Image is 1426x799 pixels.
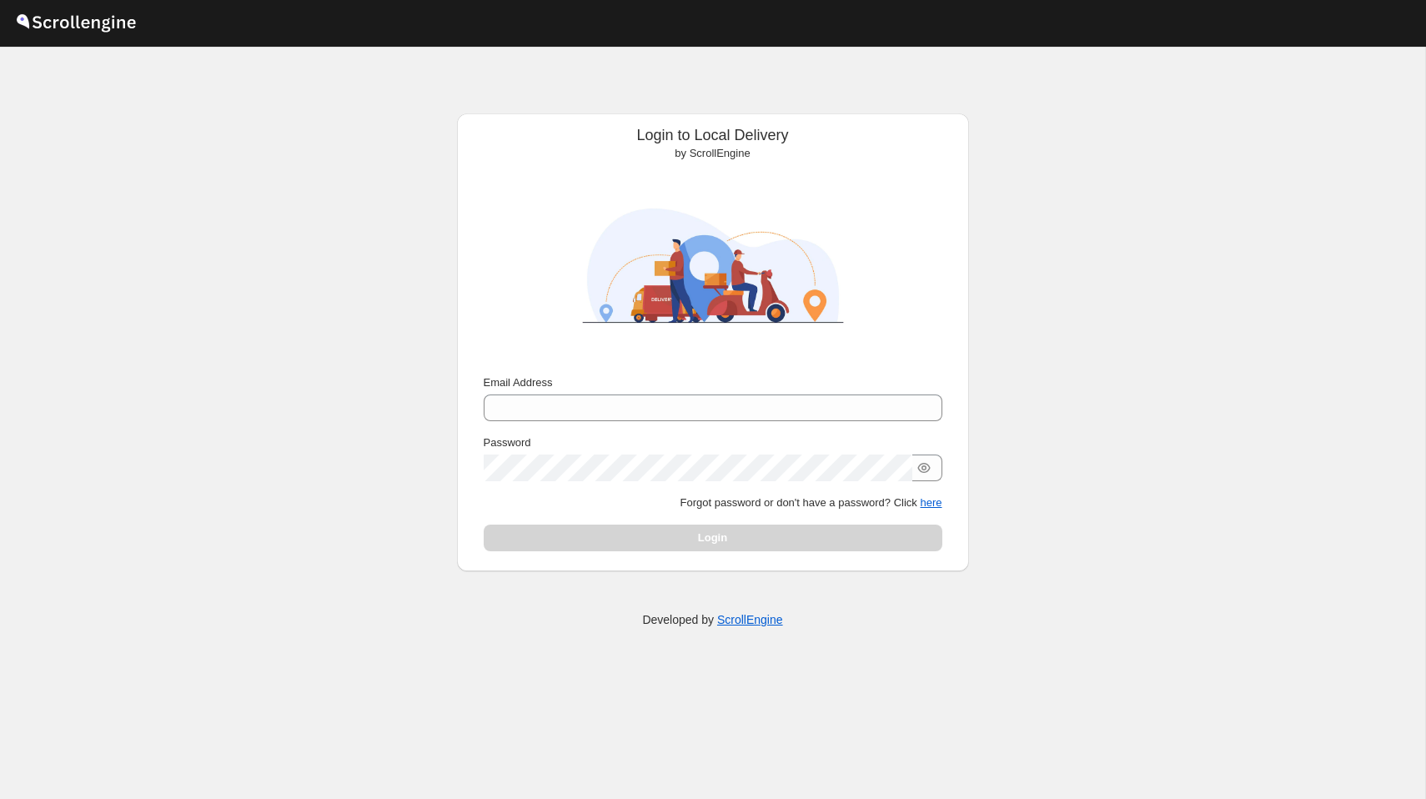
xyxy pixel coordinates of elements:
p: Forgot password or don't have a password? Click [484,495,942,511]
button: here [920,496,941,509]
a: ScrollEngine [717,613,783,626]
p: Developed by [642,611,782,628]
img: ScrollEngine [567,168,859,363]
span: Email Address [484,376,553,389]
span: Password [484,436,531,449]
span: by ScrollEngine [675,147,750,159]
div: Login to Local Delivery [470,127,956,162]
